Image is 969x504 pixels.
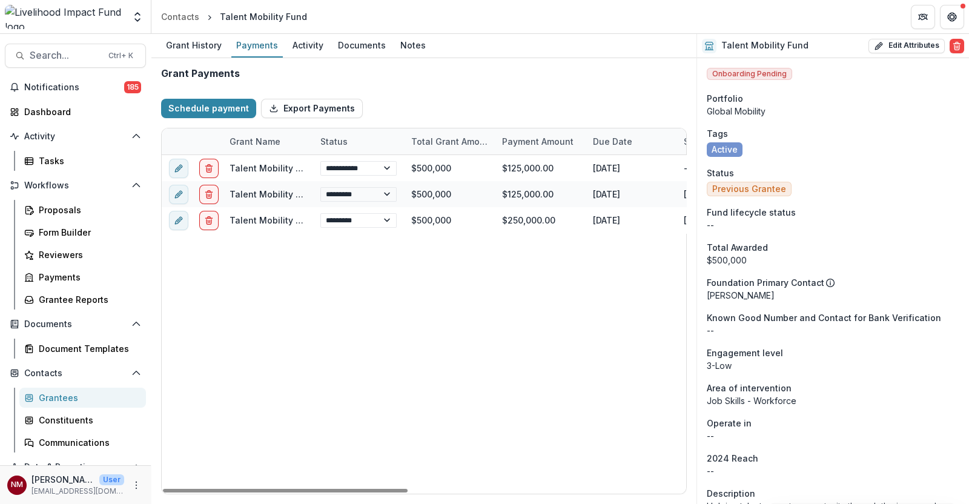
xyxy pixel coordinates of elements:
[707,429,959,442] p: --
[19,222,146,242] a: Form Builder
[19,388,146,408] a: Grantees
[707,289,959,302] p: [PERSON_NAME]
[129,478,144,492] button: More
[868,39,945,53] button: Edit Attributes
[395,34,431,58] a: Notes
[707,68,792,80] span: Onboarding Pending
[940,5,964,29] button: Get Help
[707,346,783,359] span: Engagement level
[495,155,586,181] div: $125,000.00
[230,215,374,225] a: Talent Mobility Fund - 2024 Grant
[676,128,767,154] div: Sent Date
[288,36,328,54] div: Activity
[39,204,136,216] div: Proposals
[707,219,959,231] p: --
[230,189,374,199] a: Talent Mobility Fund - 2024 Grant
[495,128,586,154] div: Payment Amount
[161,36,227,54] div: Grant History
[5,176,146,195] button: Open Workflows
[495,181,586,207] div: $125,000.00
[395,36,431,54] div: Notes
[404,155,495,181] div: $500,000
[676,155,767,181] div: --
[707,254,959,267] div: $500,000
[231,34,283,58] a: Payments
[39,248,136,261] div: Reviewers
[5,457,146,477] button: Open Data & Reporting
[199,185,219,204] button: delete
[19,433,146,453] a: Communications
[199,211,219,230] button: delete
[39,436,136,449] div: Communications
[707,382,792,394] span: Area of intervention
[586,128,676,154] div: Due Date
[707,127,728,140] span: Tags
[707,241,768,254] span: Total Awarded
[169,211,188,230] button: edit
[19,151,146,171] a: Tasks
[31,473,94,486] p: [PERSON_NAME]
[404,207,495,233] div: $500,000
[222,128,313,154] div: Grant Name
[39,342,136,355] div: Document Templates
[707,417,752,429] span: Operate in
[712,184,786,194] span: Previous Grantee
[495,135,581,148] div: Payment Amount
[129,5,146,29] button: Open entity switcher
[333,36,391,54] div: Documents
[11,481,23,489] div: Njeri Muthuri
[586,155,676,181] div: [DATE]
[24,105,136,118] div: Dashboard
[586,181,676,207] div: [DATE]
[586,207,676,233] div: [DATE]
[404,135,495,148] div: Total Grant Amount
[707,324,959,337] p: --
[404,128,495,154] div: Total Grant Amount
[911,5,935,29] button: Partners
[950,39,964,53] button: Delete
[707,276,824,289] p: Foundation Primary Contact
[19,200,146,220] a: Proposals
[676,207,767,233] div: [DATE]
[313,135,355,148] div: Status
[19,339,146,359] a: Document Templates
[495,207,586,233] div: $250,000.00
[24,82,124,93] span: Notifications
[707,311,941,324] span: Known Good Number and Contact for Bank Verification
[161,10,199,23] div: Contacts
[39,226,136,239] div: Form Builder
[288,34,328,58] a: Activity
[707,105,959,118] p: Global Mobility
[222,135,288,148] div: Grant Name
[24,368,127,379] span: Contacts
[19,410,146,430] a: Constituents
[707,394,959,407] p: Job Skills - Workforce
[220,10,307,23] div: Talent Mobility Fund
[39,271,136,283] div: Payments
[24,319,127,330] span: Documents
[39,391,136,404] div: Grantees
[30,50,101,61] span: Search...
[261,99,363,118] button: Export Payments
[313,128,404,154] div: Status
[707,359,959,372] p: 3-Low
[39,414,136,426] div: Constituents
[124,81,141,93] span: 185
[5,314,146,334] button: Open Documents
[707,465,959,477] p: --
[5,127,146,146] button: Open Activity
[230,163,374,173] a: Talent Mobility Fund - 2024 Grant
[707,452,758,465] span: 2024 Reach
[19,245,146,265] a: Reviewers
[19,267,146,287] a: Payments
[24,131,127,142] span: Activity
[5,5,124,29] img: Livelihood Impact Fund logo
[39,293,136,306] div: Grantee Reports
[707,167,734,179] span: Status
[5,78,146,97] button: Notifications185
